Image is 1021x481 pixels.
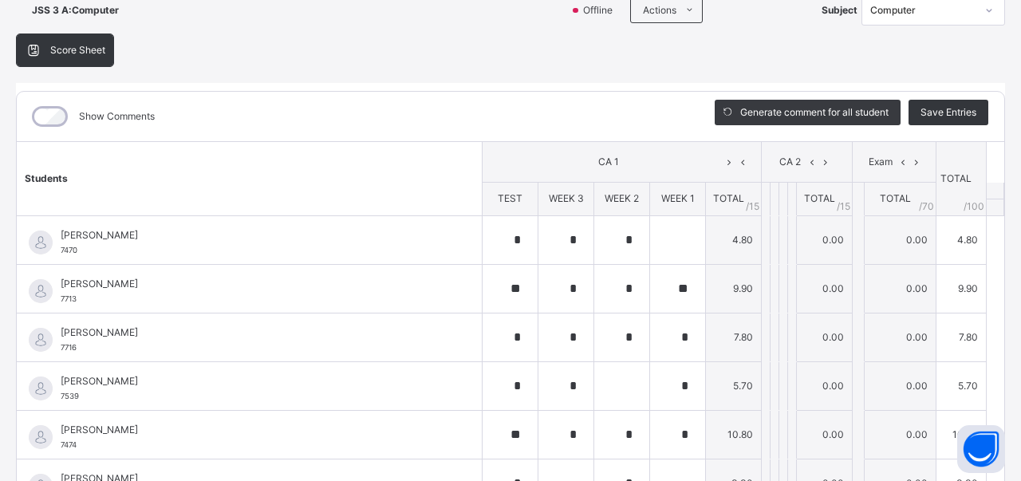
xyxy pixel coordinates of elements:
span: [PERSON_NAME] [61,374,446,388]
td: 4.80 [706,215,762,264]
span: / 15 [746,199,759,214]
td: 7.80 [706,313,762,361]
td: 0.00 [864,264,936,313]
label: Show Comments [79,109,155,124]
td: 10.80 [706,410,762,459]
span: WEEK 1 [661,192,695,204]
div: Computer [870,3,976,18]
img: default.svg [29,425,53,449]
span: Score Sheet [50,43,105,57]
span: 7713 [61,294,77,303]
span: TEST [498,192,522,204]
img: default.svg [29,377,53,400]
td: 0.00 [864,410,936,459]
span: Save Entries [920,105,976,120]
span: TOTAL [713,192,744,204]
span: Actions [643,3,676,18]
img: default.svg [29,328,53,352]
td: 10.80 [936,410,987,459]
span: Offline [581,3,622,18]
span: Subject [822,3,857,18]
td: 9.90 [936,264,987,313]
td: 5.70 [936,361,987,410]
span: JSS 3 A : [32,3,72,18]
td: 0.00 [797,264,853,313]
button: Open asap [957,425,1005,473]
span: 7474 [61,440,77,449]
span: 7539 [61,392,79,400]
span: [PERSON_NAME] [61,423,446,437]
span: CA 2 [774,155,806,169]
span: [PERSON_NAME] [61,277,446,291]
td: 9.90 [706,264,762,313]
th: TOTAL [936,142,987,216]
span: TOTAL [804,192,835,204]
span: /100 [964,199,984,214]
td: 0.00 [797,313,853,361]
span: CA 1 [495,155,722,169]
td: 7.80 [936,313,987,361]
span: Computer [72,3,119,18]
td: 0.00 [864,313,936,361]
span: WEEK 2 [605,192,639,204]
td: 4.80 [936,215,987,264]
td: 0.00 [797,215,853,264]
span: TOTAL [880,192,911,204]
td: 0.00 [797,410,853,459]
td: 5.70 [706,361,762,410]
span: WEEK 3 [549,192,584,204]
td: 0.00 [864,215,936,264]
span: 7716 [61,343,77,352]
span: [PERSON_NAME] [61,325,446,340]
td: 0.00 [797,361,853,410]
span: / 70 [919,199,934,214]
span: Students [25,172,68,184]
span: 7470 [61,246,77,254]
span: Exam [865,155,897,169]
td: 0.00 [864,361,936,410]
img: default.svg [29,279,53,303]
span: [PERSON_NAME] [61,228,446,242]
img: default.svg [29,231,53,254]
span: Generate comment for all student [740,105,889,120]
span: / 15 [837,199,850,214]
